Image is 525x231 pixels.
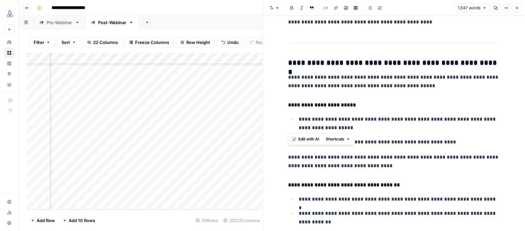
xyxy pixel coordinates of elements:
button: Sort [57,37,80,48]
button: 1,547 words [455,4,489,12]
span: 1,547 words [458,5,480,11]
img: AirOps Growth Logo [4,8,16,19]
button: Workspace: AirOps Growth [4,5,15,22]
span: Undo [227,39,239,46]
a: Your Data [4,79,15,90]
span: Sort [61,39,70,46]
a: Pre-Webinar [34,16,85,29]
div: 20 Rows [193,215,221,226]
span: Shortcuts [326,136,344,142]
button: Undo [217,37,243,48]
a: Usage [4,207,15,218]
button: Add Row [27,215,59,226]
button: Help + Support [4,218,15,228]
button: Add 10 Rows [59,215,99,226]
a: Opportunities [4,69,15,79]
button: Freeze Columns [125,37,173,48]
button: Edit with AI [290,135,322,143]
a: Post-Webinar [85,16,139,29]
span: Row Height [186,39,210,46]
span: Edit with AI [298,136,319,142]
button: 22 Columns [83,37,122,48]
div: 20/22 Columns [221,215,263,226]
div: Post-Webinar [98,19,126,26]
button: Shortcuts [323,135,353,143]
a: Settings [4,197,15,207]
span: Add Row [37,217,55,224]
button: Filter [29,37,55,48]
span: Filter [34,39,44,46]
button: Row Height [176,37,214,48]
button: Redo [245,37,271,48]
a: Browse [4,48,15,58]
a: Home [4,37,15,48]
span: Freeze Columns [135,39,169,46]
span: Add 10 Rows [69,217,95,224]
a: Insights [4,58,15,69]
div: Pre-Webinar [47,19,72,26]
span: 22 Columns [93,39,118,46]
span: Redo [256,39,266,46]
